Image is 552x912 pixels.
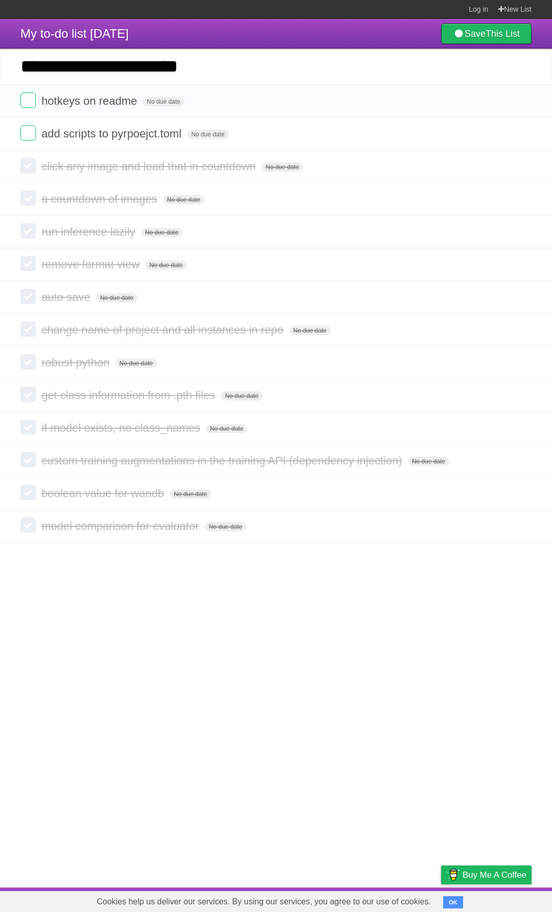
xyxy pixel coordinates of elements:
[463,866,526,884] span: Buy me a coffee
[41,356,112,369] span: robust python
[20,191,36,206] label: Done
[41,127,184,140] span: add scripts to pyrpoejct.toml
[41,520,201,532] span: model comparison for evaluator
[305,890,327,909] a: About
[467,890,532,909] a: Suggest a feature
[116,359,157,368] span: No due date
[187,130,228,139] span: No due date
[141,228,182,237] span: No due date
[20,321,36,337] label: Done
[20,158,36,173] label: Done
[262,162,303,172] span: No due date
[145,261,187,270] span: No due date
[20,125,36,141] label: Done
[20,452,36,467] label: Done
[441,24,532,44] a: SaveThis List
[428,890,454,909] a: Privacy
[289,326,331,335] span: No due date
[20,419,36,435] label: Done
[206,424,247,433] span: No due date
[86,892,441,912] span: Cookies help us deliver our services. By using our services, you agree to our use of cookies.
[20,256,36,271] label: Done
[20,354,36,369] label: Done
[20,485,36,500] label: Done
[204,522,246,531] span: No due date
[41,193,159,205] span: a countdown of images
[339,890,380,909] a: Developers
[41,95,140,107] span: hotkeys on readme
[41,160,258,173] span: click any image and load that in countdown
[441,866,532,884] a: Buy me a coffee
[221,391,262,401] span: No due date
[41,454,405,467] span: custom training augmentations in the training API (dependency injection)
[393,890,416,909] a: Terms
[20,289,36,304] label: Done
[20,223,36,239] label: Done
[443,896,463,908] button: OK
[446,866,460,883] img: Buy me a coffee
[170,489,211,499] span: No due date
[41,225,137,238] span: run inference lazily
[41,389,218,402] span: get class information from .pth files
[41,291,93,303] span: auto save
[41,422,203,434] span: if model exists, no class_names
[41,258,142,271] span: remove format view
[41,487,167,500] span: boolean value for wandb
[96,293,137,302] span: No due date
[486,29,520,39] b: This List
[143,97,184,106] span: No due date
[20,92,36,108] label: Done
[20,518,36,533] label: Done
[20,387,36,402] label: Done
[408,457,449,466] span: No due date
[163,195,204,204] span: No due date
[41,323,286,336] span: change name of project and all instances in repo
[20,27,129,40] span: My to-do list [DATE]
